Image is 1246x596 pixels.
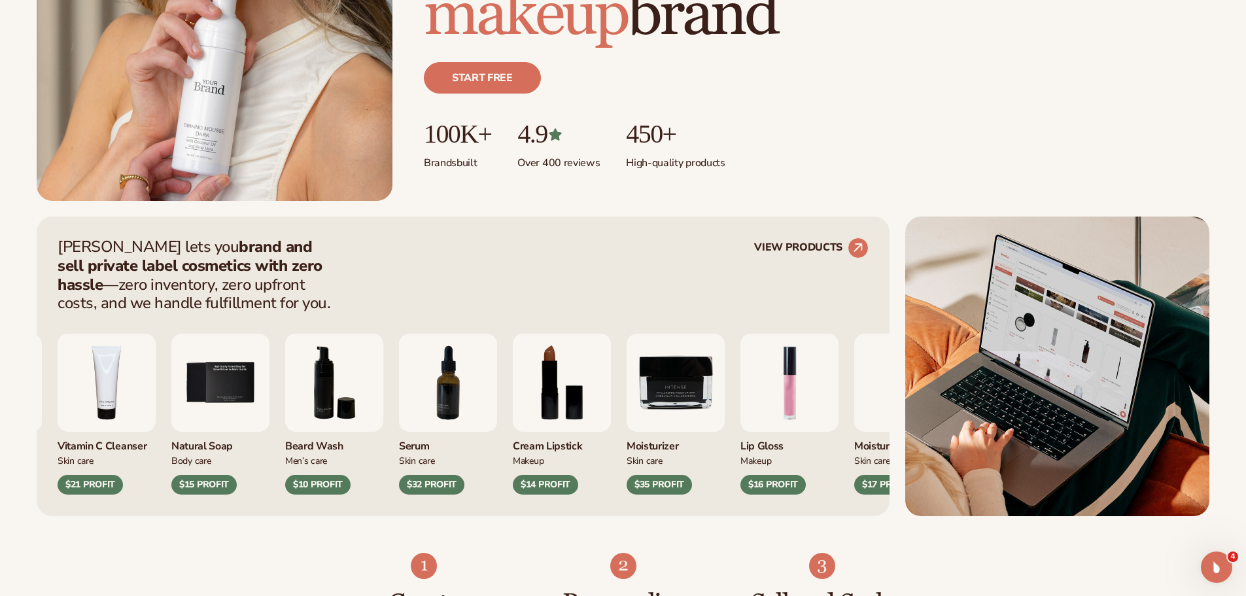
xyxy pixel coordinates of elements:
[399,475,464,495] div: $32 PROFIT
[740,453,839,467] div: Makeup
[171,475,237,495] div: $15 PROFIT
[171,453,269,467] div: Body Care
[854,432,952,453] div: Moisturizer
[285,334,383,432] img: Foaming beard wash.
[854,453,952,467] div: Skin Care
[627,453,725,467] div: Skin Care
[399,334,497,432] img: Collagen and retinol serum.
[627,475,692,495] div: $35 PROFIT
[424,149,491,170] p: Brands built
[854,475,920,495] div: $17 PROFIT
[854,334,952,495] div: 2 / 9
[424,62,541,94] a: Start free
[517,149,600,170] p: Over 400 reviews
[627,432,725,453] div: Moisturizer
[399,334,497,495] div: 7 / 9
[754,237,869,258] a: VIEW PRODUCTS
[740,334,839,432] img: Pink lip gloss.
[740,334,839,495] div: 1 / 9
[58,432,156,453] div: Vitamin C Cleanser
[285,432,383,453] div: Beard Wash
[411,553,437,579] img: Shopify Image 7
[513,334,611,432] img: Luxury cream lipstick.
[809,553,835,579] img: Shopify Image 9
[424,120,491,149] p: 100K+
[58,236,322,295] strong: brand and sell private label cosmetics with zero hassle
[58,334,156,495] div: 4 / 9
[58,334,156,432] img: Vitamin c cleanser.
[171,334,269,495] div: 5 / 9
[58,453,156,467] div: Skin Care
[513,334,611,495] div: 8 / 9
[513,453,611,467] div: Makeup
[1228,552,1238,562] span: 4
[399,432,497,453] div: Serum
[626,149,725,170] p: High-quality products
[285,475,351,495] div: $10 PROFIT
[285,334,383,495] div: 6 / 9
[58,237,339,313] p: [PERSON_NAME] lets you —zero inventory, zero upfront costs, and we handle fulfillment for you.
[627,334,725,495] div: 9 / 9
[626,120,725,149] p: 450+
[285,453,383,467] div: Men’s Care
[517,120,600,149] p: 4.9
[58,475,123,495] div: $21 PROFIT
[740,475,806,495] div: $16 PROFIT
[1201,552,1232,583] iframe: Intercom live chat
[610,553,636,579] img: Shopify Image 8
[854,334,952,432] img: Moisturizing lotion.
[171,432,269,453] div: Natural Soap
[399,453,497,467] div: Skin Care
[513,475,578,495] div: $14 PROFIT
[627,334,725,432] img: Moisturizer.
[740,432,839,453] div: Lip Gloss
[905,217,1209,516] img: Shopify Image 5
[513,432,611,453] div: Cream Lipstick
[171,334,269,432] img: Nature bar of soap.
